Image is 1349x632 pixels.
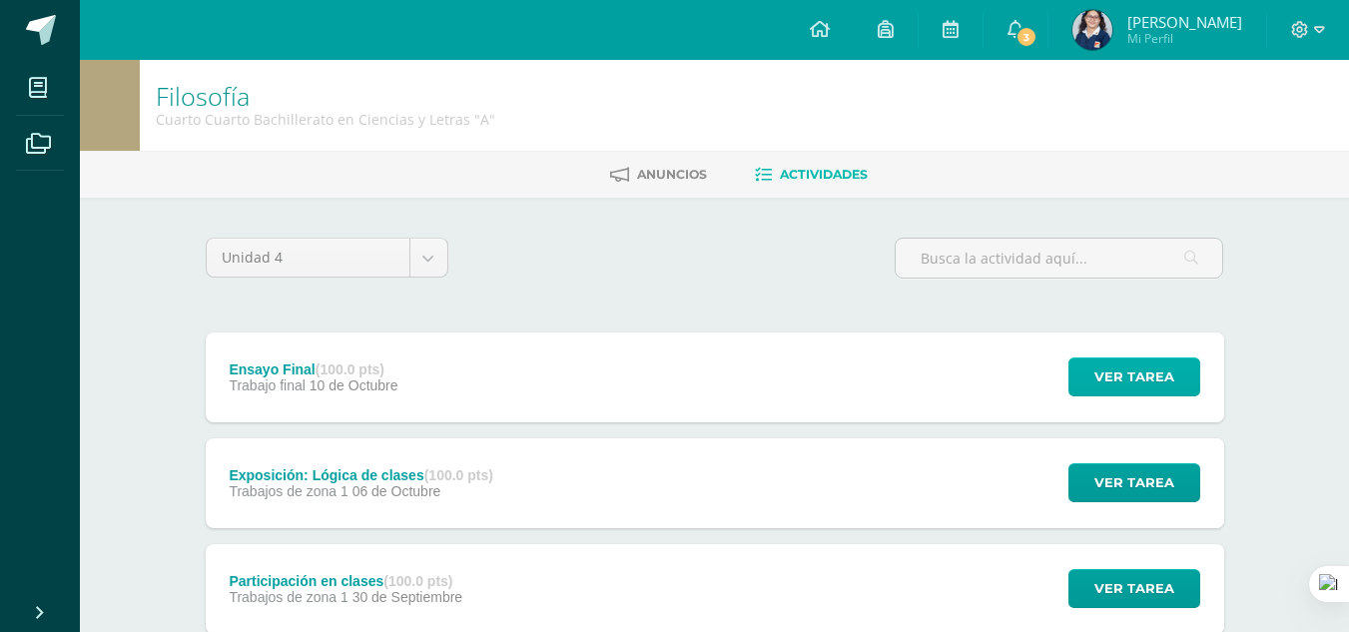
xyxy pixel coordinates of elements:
span: Actividades [780,167,868,182]
span: Unidad 4 [222,239,394,277]
a: Filosofía [156,79,250,113]
input: Busca la actividad aquí... [896,239,1222,278]
span: Trabajos de zona 1 [229,589,347,605]
span: Mi Perfil [1127,30,1242,47]
div: Participación en clases [229,573,462,589]
span: Trabajos de zona 1 [229,483,347,499]
span: 3 [1015,26,1037,48]
img: 2fd9972de6fb2cd0df7abfbd20622d98.png [1072,10,1112,50]
span: 10 de Octubre [310,377,398,393]
h1: Filosofía [156,82,495,110]
span: Trabajo final [229,377,306,393]
span: [PERSON_NAME] [1127,12,1242,32]
strong: (100.0 pts) [424,467,493,483]
div: Ensayo Final [229,361,397,377]
strong: (100.0 pts) [383,573,452,589]
a: Unidad 4 [207,239,447,277]
span: 06 de Octubre [352,483,441,499]
a: Actividades [755,159,868,191]
div: Exposición: Lógica de clases [229,467,493,483]
span: Anuncios [637,167,707,182]
a: Anuncios [610,159,707,191]
button: Ver tarea [1068,463,1200,502]
span: 30 de Septiembre [352,589,463,605]
span: Ver tarea [1094,464,1174,501]
button: Ver tarea [1068,357,1200,396]
div: Cuarto Cuarto Bachillerato en Ciencias y Letras 'A' [156,110,495,129]
strong: (100.0 pts) [316,361,384,377]
span: Ver tarea [1094,358,1174,395]
button: Ver tarea [1068,569,1200,608]
span: Ver tarea [1094,570,1174,607]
